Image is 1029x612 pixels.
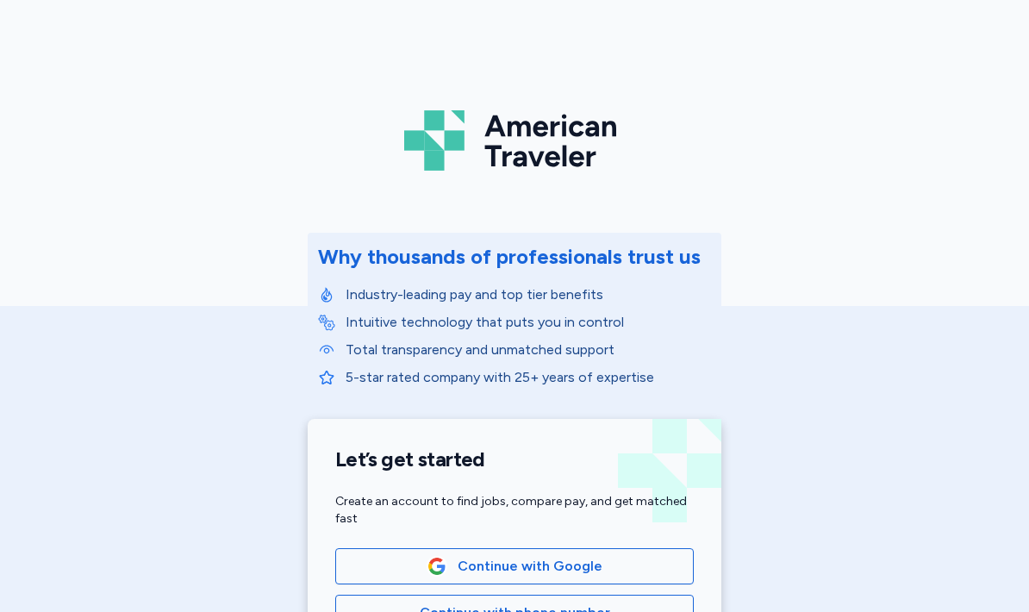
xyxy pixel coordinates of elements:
[335,548,694,584] button: Google LogoContinue with Google
[427,557,446,576] img: Google Logo
[318,243,701,271] div: Why thousands of professionals trust us
[346,340,711,360] p: Total transparency and unmatched support
[458,556,602,577] span: Continue with Google
[346,312,711,333] p: Intuitive technology that puts you in control
[404,103,625,178] img: Logo
[346,367,711,388] p: 5-star rated company with 25+ years of expertise
[335,493,694,528] div: Create an account to find jobs, compare pay, and get matched fast
[335,447,694,472] h1: Let’s get started
[346,284,711,305] p: Industry-leading pay and top tier benefits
